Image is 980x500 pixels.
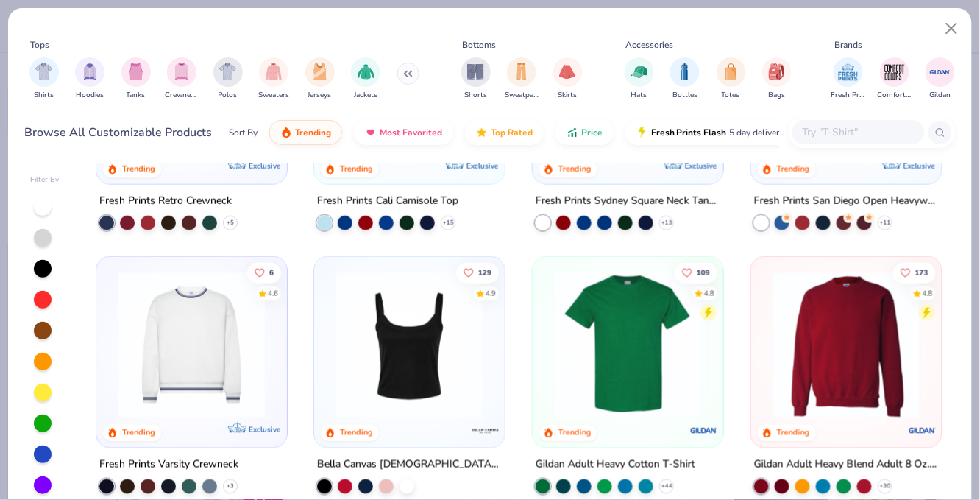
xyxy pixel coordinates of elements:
img: Bella + Canvas logo [471,415,500,445]
button: filter button [258,57,289,101]
div: Bella Canvas [DEMOGRAPHIC_DATA]' Micro Ribbed Scoop Tank [317,455,502,473]
span: Hoodies [76,90,104,101]
img: Hats Image [631,63,647,80]
div: filter for Fresh Prints [831,57,865,101]
img: c7b025ed-4e20-46ac-9c52-55bc1f9f47df [766,271,927,418]
span: Exclusive [903,161,935,170]
button: filter button [926,57,955,101]
img: Hoodies Image [82,63,98,80]
span: Skirts [558,90,578,101]
img: Gildan logo [908,415,937,445]
span: Exclusive [466,161,498,170]
button: Like [457,262,500,283]
img: Gildan Image [929,61,951,83]
button: filter button [461,57,491,101]
span: 5 day delivery [730,124,784,141]
img: most_fav.gif [365,127,377,138]
span: Sweaters [258,90,289,101]
span: Shirts [34,90,54,101]
img: Shorts Image [467,63,484,80]
div: 4.6 [268,288,278,299]
div: filter for Bottles [670,57,700,101]
button: filter button [505,57,539,101]
img: Jackets Image [358,63,374,80]
input: Try "T-Shirt" [801,124,915,141]
div: Fresh Prints Retro Crewneck [99,191,232,210]
span: Jackets [354,90,377,101]
button: filter button [670,57,700,101]
span: Top Rated [491,127,533,138]
div: Bottoms [462,38,496,52]
button: Trending [269,120,342,145]
img: Bags Image [769,63,785,80]
img: db319196-8705-402d-8b46-62aaa07ed94f [547,271,709,418]
span: Bottles [672,90,697,101]
div: filter for Shorts [461,57,491,101]
div: Gildan Adult Heavy Cotton T-Shirt [536,455,695,473]
img: TopRated.gif [476,127,488,138]
img: Sweatpants Image [514,63,530,80]
button: filter button [878,57,912,101]
img: 4d4398e1-a86f-4e3e-85fd-b9623566810e [111,271,272,418]
button: Like [893,262,936,283]
span: 109 [697,269,710,276]
img: Totes Image [723,63,739,80]
img: Skirts Image [559,63,576,80]
span: Sweatpants [505,90,539,101]
button: Price [555,120,614,145]
div: filter for Jerseys [305,57,335,101]
button: filter button [351,57,380,101]
div: filter for Gildan [926,57,955,101]
div: 4.8 [923,288,933,299]
button: Like [247,262,281,283]
div: filter for Crewnecks [165,57,199,101]
button: filter button [717,57,746,101]
img: b6dde052-8961-424d-8094-bd09ce92eca4 [271,271,433,418]
button: Most Favorited [354,120,453,145]
button: filter button [165,57,199,101]
div: Accessories [625,38,673,52]
button: Top Rated [465,120,544,145]
span: + 15 [443,218,454,227]
div: Tops [30,38,49,52]
img: Shirts Image [35,63,52,80]
button: filter button [305,57,335,101]
span: Fresh Prints [831,90,865,101]
span: 6 [269,269,274,276]
span: Exclusive [685,161,717,170]
div: filter for Skirts [553,57,583,101]
div: 4.9 [486,288,497,299]
img: Comfort Colors Image [884,61,906,83]
div: filter for Hats [625,57,654,101]
img: 8af284bf-0d00-45ea-9003-ce4b9a3194ad [329,271,490,418]
div: filter for Sweatpants [505,57,539,101]
span: Gildan [930,90,951,101]
button: filter button [75,57,104,101]
button: filter button [553,57,583,101]
span: Hats [631,90,647,101]
span: 129 [479,269,492,276]
button: Close [938,15,966,43]
div: filter for Totes [717,57,746,101]
span: Polos [219,90,238,101]
div: Brands [835,38,863,52]
div: filter for Shirts [29,57,59,101]
div: Filter By [30,175,60,186]
button: filter button [213,57,243,101]
img: trending.gif [280,127,292,138]
div: Fresh Prints Varsity Crewneck [99,455,238,473]
div: 4.8 [704,288,714,299]
div: filter for Polos [213,57,243,101]
button: filter button [625,57,654,101]
button: Like [675,262,717,283]
span: Bags [769,90,786,101]
div: filter for Comfort Colors [878,57,912,101]
span: 173 [915,269,928,276]
img: Polos Image [219,63,236,80]
img: Bottles Image [677,63,693,80]
img: Crewnecks Image [174,63,190,80]
span: Exclusive [248,161,280,170]
span: + 44 [661,482,672,490]
span: + 11 [879,218,890,227]
div: Gildan Adult Heavy Blend Adult 8 Oz. 50/50 Fleece Crew [754,455,939,473]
